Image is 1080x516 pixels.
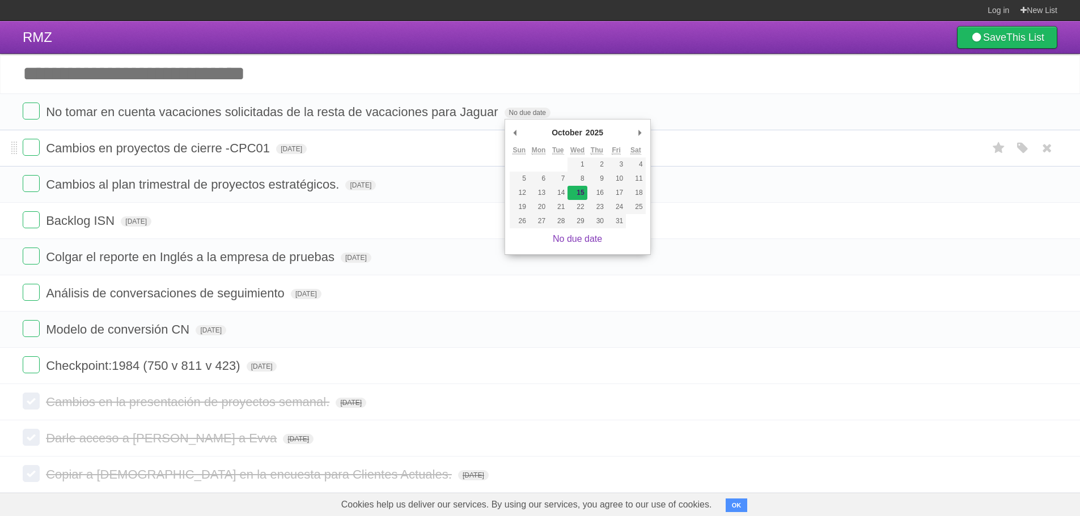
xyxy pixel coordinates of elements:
label: Done [23,175,40,192]
button: 31 [607,214,626,228]
span: [DATE] [458,470,489,480]
button: 7 [548,172,567,186]
button: 9 [587,172,607,186]
span: [DATE] [283,434,314,444]
button: 28 [548,214,567,228]
button: 27 [529,214,548,228]
span: No tomar en cuenta vacaciones solicitadas de la resta de vacaciones para Jaguar [46,105,501,119]
button: 30 [587,214,607,228]
span: [DATE] [336,398,366,408]
button: 25 [626,200,645,214]
span: Cookies help us deliver our services. By using our services, you agree to our use of cookies. [330,493,723,516]
label: Done [23,393,40,410]
label: Star task [988,139,1010,157]
span: No due date [505,108,550,118]
span: [DATE] [291,289,321,299]
button: 26 [510,214,529,228]
span: RMZ [23,29,52,45]
button: 1 [567,157,587,172]
button: 14 [548,186,567,200]
label: Done [23,211,40,228]
abbr: Wednesday [570,146,585,155]
button: 21 [548,200,567,214]
span: Copiar a [DEMOGRAPHIC_DATA] en la encuesta para Clientes Actuales. [46,467,455,481]
label: Done [23,429,40,446]
abbr: Sunday [513,146,526,155]
abbr: Monday [532,146,546,155]
button: 24 [607,200,626,214]
span: [DATE] [341,253,371,263]
button: 23 [587,200,607,214]
span: [DATE] [276,144,307,154]
label: Done [23,103,40,120]
button: 22 [567,200,587,214]
button: 4 [626,157,645,172]
a: SaveThis List [957,26,1057,49]
abbr: Saturday [630,146,641,155]
div: 2025 [584,124,605,141]
abbr: Thursday [591,146,603,155]
span: Checkpoint:1984 (750 v 811 v 423) [46,359,243,373]
abbr: Tuesday [552,146,564,155]
span: [DATE] [345,180,376,190]
span: Cambios en la presentación de proyectos semanal. [46,395,332,409]
button: 11 [626,172,645,186]
span: Darle acceso a [PERSON_NAME] a Evva [46,431,279,445]
span: Análisis de conversaciones de seguimiento [46,286,287,300]
button: 3 [607,157,626,172]
span: [DATE] [196,325,226,335]
button: 17 [607,186,626,200]
button: 18 [626,186,645,200]
button: 8 [567,172,587,186]
span: Backlog ISN [46,214,117,228]
button: 15 [567,186,587,200]
label: Done [23,356,40,373]
span: Cambios al plan trimestral de proyectos estratégicos. [46,177,342,191]
button: 12 [510,186,529,200]
button: OK [726,498,748,512]
div: October [550,124,584,141]
button: 5 [510,172,529,186]
label: Done [23,284,40,301]
button: 2 [587,157,607,172]
span: [DATE] [247,361,277,372]
span: Modelo de conversión CN [46,322,192,336]
button: 16 [587,186,607,200]
button: Previous Month [510,124,521,141]
button: 6 [529,172,548,186]
label: Done [23,320,40,337]
b: This List [1006,32,1044,43]
span: Colgar el reporte en Inglés a la empresa de pruebas [46,250,337,264]
a: No due date [553,234,602,244]
button: 20 [529,200,548,214]
button: 10 [607,172,626,186]
label: Done [23,465,40,482]
button: 19 [510,200,529,214]
abbr: Friday [612,146,620,155]
button: 29 [567,214,587,228]
span: [DATE] [121,216,151,227]
label: Done [23,139,40,156]
label: Done [23,248,40,265]
button: Next Month [634,124,646,141]
span: Cambios en proyectos de cierre -CPC01 [46,141,273,155]
button: 13 [529,186,548,200]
